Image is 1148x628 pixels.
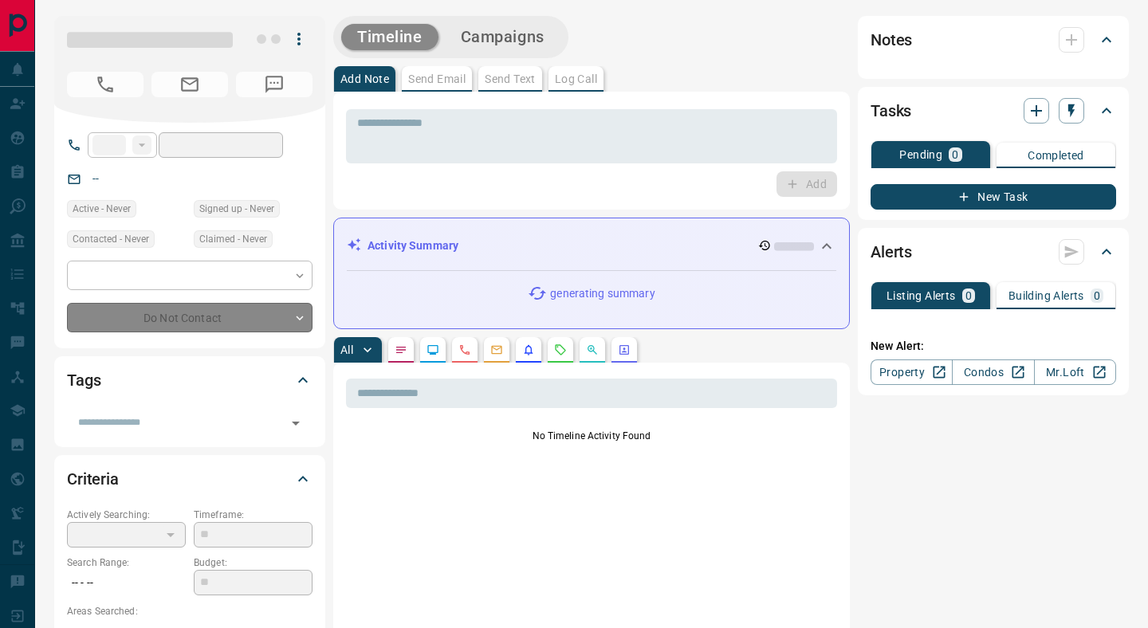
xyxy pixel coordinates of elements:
[952,359,1034,385] a: Condos
[586,343,599,356] svg: Opportunities
[67,604,313,618] p: Areas Searched:
[871,233,1116,271] div: Alerts
[151,72,228,97] span: No Email
[395,343,407,356] svg: Notes
[67,460,313,498] div: Criteria
[445,24,560,50] button: Campaigns
[618,343,631,356] svg: Agent Actions
[554,343,567,356] svg: Requests
[73,201,131,217] span: Active - Never
[340,73,389,84] p: Add Note
[1094,290,1100,301] p: 0
[73,231,149,247] span: Contacted - Never
[67,570,186,596] p: -- - --
[871,184,1116,210] button: New Task
[522,343,535,356] svg: Listing Alerts
[67,508,186,522] p: Actively Searching:
[427,343,439,356] svg: Lead Browsing Activity
[458,343,471,356] svg: Calls
[1028,150,1084,161] p: Completed
[67,72,143,97] span: No Number
[341,24,438,50] button: Timeline
[871,239,912,265] h2: Alerts
[346,429,837,443] p: No Timeline Activity Found
[1008,290,1084,301] p: Building Alerts
[490,343,503,356] svg: Emails
[871,359,953,385] a: Property
[550,285,655,302] p: generating summary
[871,21,1116,59] div: Notes
[887,290,956,301] p: Listing Alerts
[236,72,313,97] span: No Number
[67,361,313,399] div: Tags
[871,92,1116,130] div: Tasks
[285,412,307,434] button: Open
[194,508,313,522] p: Timeframe:
[871,338,1116,355] p: New Alert:
[347,231,836,261] div: Activity Summary
[67,466,119,492] h2: Criteria
[199,201,274,217] span: Signed up - Never
[1034,359,1116,385] a: Mr.Loft
[871,27,912,53] h2: Notes
[67,303,313,332] div: Do Not Contact
[368,237,458,254] p: Activity Summary
[952,149,958,160] p: 0
[965,290,972,301] p: 0
[340,344,353,355] p: All
[199,231,267,247] span: Claimed - Never
[871,98,911,124] h2: Tasks
[92,172,99,185] a: --
[899,149,942,160] p: Pending
[194,555,313,570] p: Budget:
[67,555,186,570] p: Search Range:
[67,367,100,393] h2: Tags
